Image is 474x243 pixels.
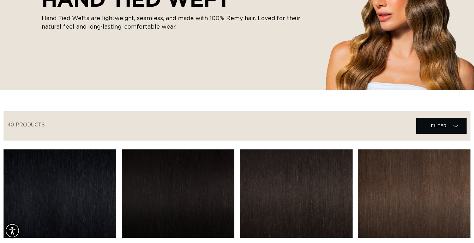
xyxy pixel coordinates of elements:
[431,119,447,132] span: Filter
[7,123,45,128] span: 40 products
[439,209,474,243] iframe: Chat Widget
[42,14,310,31] p: Hand Tied Wefts are lightweight, seamless, and made with 100% Remy hair. Loved for their natural ...
[416,118,467,134] summary: Filter
[5,223,20,238] div: Accessibility Menu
